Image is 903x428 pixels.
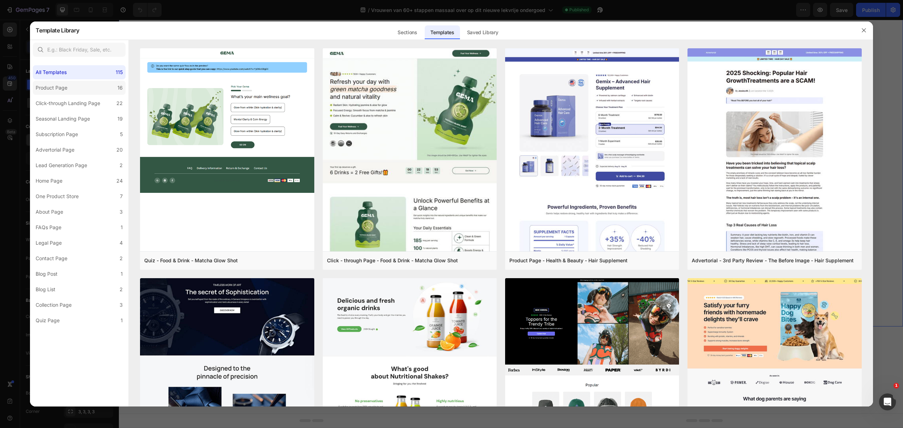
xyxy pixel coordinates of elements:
[36,177,62,185] div: Home Page
[120,301,123,309] div: 3
[461,25,504,39] div: Saved Library
[893,383,899,389] span: 1
[258,55,396,63] p: Valt de maat normaal? Of wijken ze af?
[120,254,123,263] div: 2
[120,192,123,201] div: 7
[33,43,126,57] input: E.g.: Black Friday, Sale, etc.
[36,146,74,154] div: Advertorial Page
[418,341,471,348] span: then drag & drop elements
[116,68,123,77] div: 115
[313,341,361,348] span: inspired by CRO experts
[116,146,123,154] div: 20
[117,115,123,123] div: 19
[116,177,123,185] div: 24
[36,254,67,263] div: Contact Page
[327,256,458,265] div: Click - through Page - Food & Drink - Matcha Glow Shot
[423,332,466,340] div: Add blank section
[117,84,123,92] div: 16
[425,25,460,39] div: Templates
[36,285,55,294] div: Blog List
[121,316,123,325] div: 1
[36,161,87,170] div: Lead Generation Page
[36,239,62,247] div: Legal Page
[258,190,406,198] p: Zijn ze zichtbaar [PERSON_NAME] kleding?
[36,99,100,108] div: Click-through Landing Page
[120,130,123,139] div: 5
[258,156,378,165] p: Maken ze geluid tijdens het lopen?
[120,239,123,247] div: 4
[36,130,78,139] div: Subscription Page
[258,21,353,30] p: Wat zijn de wasinstructies?
[36,223,61,232] div: FAQs Page
[36,208,63,216] div: About Page
[144,256,238,265] div: Quiz - Food & Drink - Matcha Glow Shot
[375,317,409,324] span: Add section
[371,332,408,340] div: Generate layout
[36,115,90,123] div: Seasonal Landing Page
[120,208,123,216] div: 3
[36,21,79,39] h2: Template Library
[692,256,854,265] div: Advertorial - 3rd Party Review - The Before Image - Hair Supplement
[258,121,478,131] strong: [PERSON_NAME] [PERSON_NAME] van het ondergoed is lekvrij?
[120,161,123,170] div: 2
[36,192,79,201] div: One Product Store
[509,256,628,265] div: Product Page - Health & Beauty - Hair Supplement
[258,257,367,266] p: Werken ze ook bij menstruatie?
[392,25,423,39] div: Sections
[879,393,896,410] iframe: Intercom live chat
[36,316,60,325] div: Quiz Page
[36,301,72,309] div: Collection Page
[258,224,391,232] p: Hoe voelen ze aan tijdens het dragen?
[258,88,425,97] p: Ruiken ze? Of laten ze vlekken [PERSON_NAME]?
[316,332,359,340] div: Choose templates
[121,270,123,278] div: 1
[371,341,408,348] span: from URL or image
[140,48,314,193] img: quiz-1.png
[116,99,123,108] div: 22
[121,223,123,232] div: 1
[36,270,57,278] div: Blog Post
[36,68,67,77] div: All Templates
[120,285,123,294] div: 2
[36,84,67,92] div: Product Page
